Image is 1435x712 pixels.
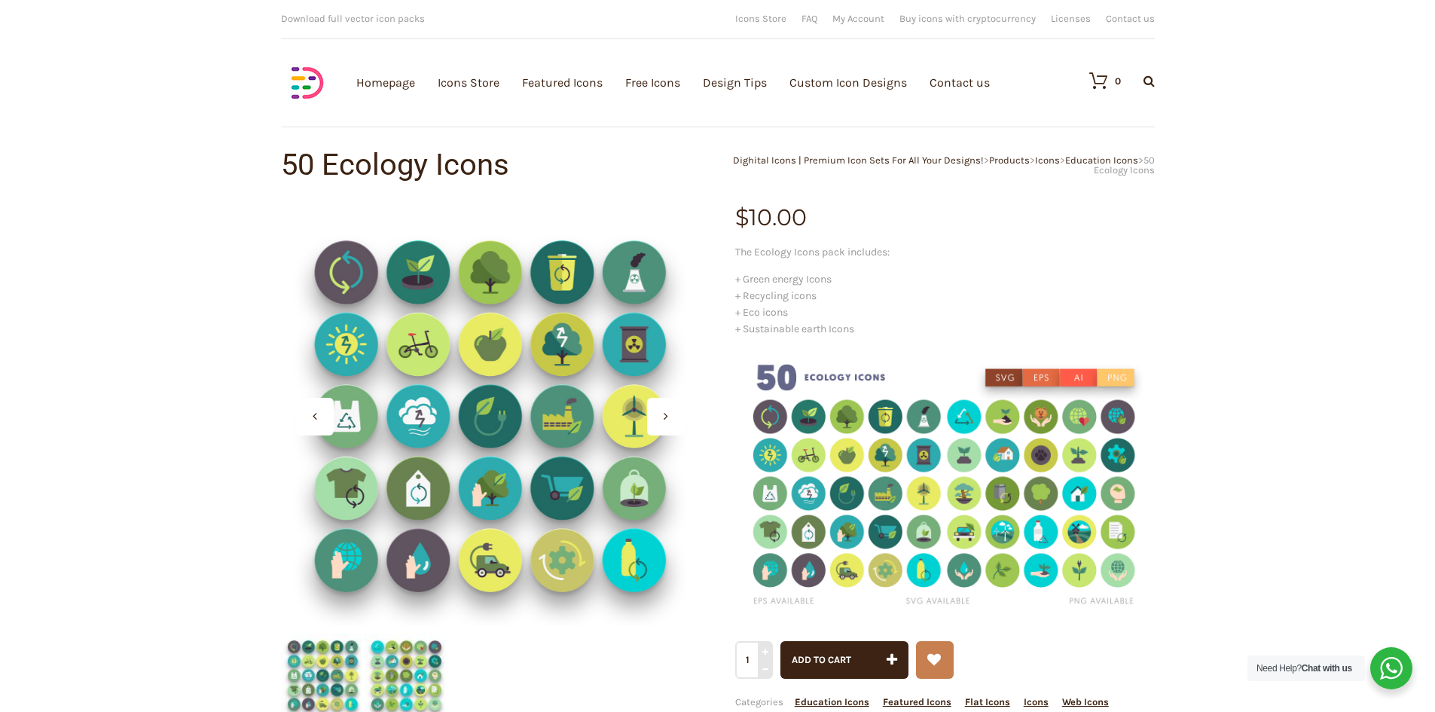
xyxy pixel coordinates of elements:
[281,150,718,180] h1: 50 Ecology Icons
[733,154,984,166] a: Dighital Icons | Premium Icon Sets For All Your Designs!
[832,14,884,23] a: My Account
[281,13,425,24] span: Download full vector icon packs
[1062,696,1109,707] a: Web Icons
[965,696,1010,707] a: Flat Icons
[899,14,1036,23] a: Buy icons with cryptocurrency
[883,696,951,707] a: Featured Icons
[735,696,1109,707] span: Categories
[735,244,1155,261] p: The Ecology Icons pack includes:
[1065,154,1138,166] a: Education Icons
[718,155,1155,175] div: > > > >
[792,654,851,665] span: Add to cart
[735,271,1155,338] p: + Green energy Icons + Recycling icons + Eco icons + Sustainable earth Icons
[735,203,749,231] span: $
[1024,696,1049,707] a: Icons
[1256,663,1352,674] span: Need Help?
[735,203,807,231] bdi: 10.00
[1094,154,1155,176] span: 50 Ecology Icons
[1106,14,1155,23] a: Contact us
[1035,154,1060,166] a: Icons
[1115,76,1121,86] div: 0
[1051,14,1091,23] a: Licenses
[801,14,817,23] a: FAQ
[1074,72,1121,90] a: 0
[795,696,869,707] a: Education Icons
[735,348,1155,617] img: 50 Ecology Icons
[735,14,786,23] a: Icons Store
[281,206,701,626] img: ecology-icons-set-vector-recycling-nature-recycle-green-energy-dgtl _ Shop-2
[1302,663,1352,674] strong: Chat with us
[780,641,908,679] button: Add to cart
[735,641,771,679] input: Qty
[989,154,1030,166] a: Products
